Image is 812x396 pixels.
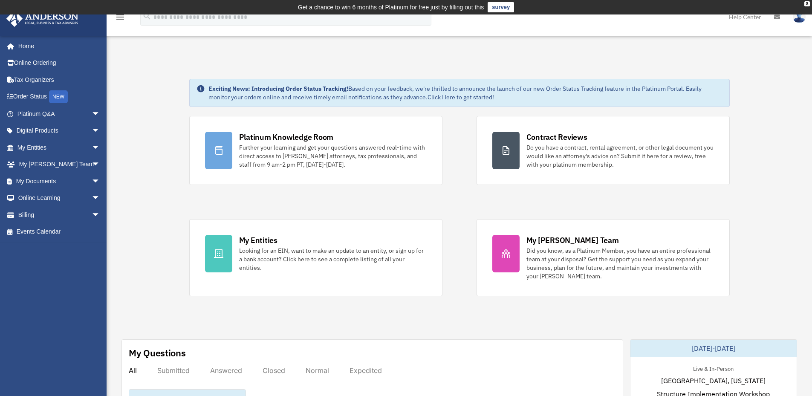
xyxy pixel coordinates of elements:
[6,55,113,72] a: Online Ordering
[92,206,109,224] span: arrow_drop_down
[350,366,382,375] div: Expedited
[526,143,714,169] div: Do you have a contract, rental agreement, or other legal document you would like an attorney's ad...
[210,366,242,375] div: Answered
[189,219,442,296] a: My Entities Looking for an EIN, want to make an update to an entity, or sign up for a bank accoun...
[6,38,109,55] a: Home
[6,71,113,88] a: Tax Organizers
[239,235,277,246] div: My Entities
[630,340,797,357] div: [DATE]-[DATE]
[189,116,442,185] a: Platinum Knowledge Room Further your learning and get your questions answered real-time with dire...
[661,376,766,386] span: [GEOGRAPHIC_DATA], [US_STATE]
[239,132,334,142] div: Platinum Knowledge Room
[6,139,113,156] a: My Entitiesarrow_drop_down
[477,116,730,185] a: Contract Reviews Do you have a contract, rental agreement, or other legal document you would like...
[129,347,186,359] div: My Questions
[239,143,427,169] div: Further your learning and get your questions answered real-time with direct access to [PERSON_NAM...
[49,90,68,103] div: NEW
[129,366,137,375] div: All
[208,85,348,92] strong: Exciting News: Introducing Order Status Tracking!
[6,88,113,106] a: Order StatusNEW
[686,364,740,373] div: Live & In-Person
[92,190,109,207] span: arrow_drop_down
[306,366,329,375] div: Normal
[239,246,427,272] div: Looking for an EIN, want to make an update to an entity, or sign up for a bank account? Click her...
[92,122,109,140] span: arrow_drop_down
[208,84,722,101] div: Based on your feedback, we're thrilled to announce the launch of our new Order Status Tracking fe...
[6,223,113,240] a: Events Calendar
[477,219,730,296] a: My [PERSON_NAME] Team Did you know, as a Platinum Member, you have an entire professional team at...
[526,235,619,246] div: My [PERSON_NAME] Team
[6,156,113,173] a: My [PERSON_NAME] Teamarrow_drop_down
[115,15,125,22] a: menu
[142,12,152,21] i: search
[488,2,514,12] a: survey
[6,105,113,122] a: Platinum Q&Aarrow_drop_down
[6,122,113,139] a: Digital Productsarrow_drop_down
[92,173,109,190] span: arrow_drop_down
[428,93,494,101] a: Click Here to get started!
[92,139,109,156] span: arrow_drop_down
[157,366,190,375] div: Submitted
[804,1,810,6] div: close
[6,190,113,207] a: Online Learningarrow_drop_down
[298,2,484,12] div: Get a chance to win 6 months of Platinum for free just by filling out this
[6,173,113,190] a: My Documentsarrow_drop_down
[92,156,109,173] span: arrow_drop_down
[526,246,714,280] div: Did you know, as a Platinum Member, you have an entire professional team at your disposal? Get th...
[793,11,806,23] img: User Pic
[526,132,587,142] div: Contract Reviews
[4,10,81,27] img: Anderson Advisors Platinum Portal
[6,206,113,223] a: Billingarrow_drop_down
[263,366,285,375] div: Closed
[115,12,125,22] i: menu
[92,105,109,123] span: arrow_drop_down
